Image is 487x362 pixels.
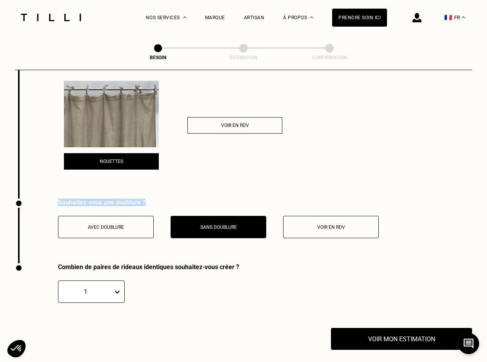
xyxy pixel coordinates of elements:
span: Voir en RDV [317,224,345,230]
span: Avec doublure [88,224,124,230]
button: Avec doublure [58,216,154,238]
button: Sans doublure [171,216,266,238]
img: Nouettes [64,81,159,147]
button: Voir en RDV [187,117,282,134]
img: Menu déroulant [183,16,186,18]
span: Voir en RDV [221,123,249,128]
a: Prendre soin ici [332,9,387,27]
button: Nouettes [64,153,159,170]
img: menu déroulant [462,16,465,18]
div: Besoin [119,55,197,60]
span: Nouettes [100,159,123,164]
img: Logo du service de couturière Tilli [18,14,84,21]
span: Sans doublure [200,224,237,230]
img: icône connexion [412,13,422,22]
span: 🇫🇷 [444,14,452,21]
div: Confirmation [290,55,369,60]
button: Voir mon estimation [331,328,472,350]
a: Artisan [244,15,265,20]
div: Souhaitez-vous une doublure ? [58,199,379,206]
div: Estimation [204,55,283,60]
div: Combien de paires de rideaux identiques souhaitez-vous créer ? [58,263,239,271]
button: Voir en RDV [283,216,379,238]
img: Menu déroulant à propos [310,16,313,18]
a: Marque [205,15,225,20]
